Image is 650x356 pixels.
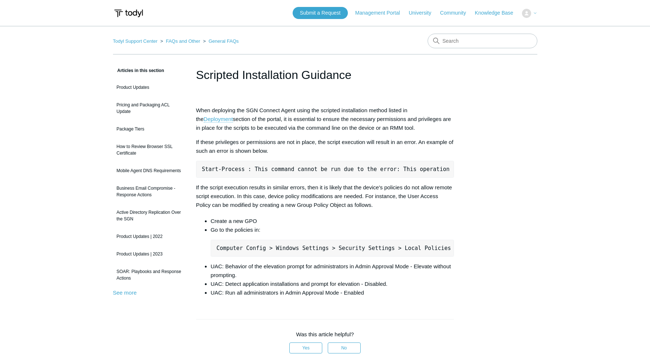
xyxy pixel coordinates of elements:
a: Mobile Agent DNS Requirements [113,164,185,178]
a: Product Updates | 2022 [113,230,185,243]
a: Pricing and Packaging ACL Update [113,98,185,118]
p: When deploying the SGN Connect Agent using the scripted installation method listed in the section... [196,106,454,132]
li: UAC: Detect application installations and prompt for elevation - Disabled. [211,280,454,288]
a: University [409,9,438,17]
a: Business Email Compromise - Response Actions [113,181,185,202]
span: Articles in this section [113,68,164,73]
a: Deployment [204,116,233,122]
a: Product Updates | 2023 [113,247,185,261]
a: FAQs and Other [166,38,200,44]
img: Todyl Support Center Help Center home page [113,7,144,20]
button: This article was helpful [289,342,322,353]
h1: Scripted Installation Guidance [196,66,454,84]
li: Create a new GPO [211,217,454,226]
a: Community [440,9,473,17]
a: Todyl Support Center [113,38,158,44]
p: If these privileges or permissions are not in place, the script execution will result in an error... [196,138,454,155]
a: Product Updates [113,80,185,94]
a: Active Directory Replication Over the SGN [113,205,185,226]
pre: Computer Config > Windows Settings > Security Settings > Local Policies > Security Options [211,240,454,257]
li: Todyl Support Center [113,38,159,44]
a: Submit a Request [293,7,348,19]
li: UAC: Run all administrators in Admin Approval Mode - Enabled [211,288,454,297]
p: If the script execution results in similar errors, then it is likely that the device's policies d... [196,183,454,209]
input: Search [428,34,537,48]
a: How to Review Browser SSL Certificate [113,140,185,160]
li: General FAQs [202,38,239,44]
a: See more [113,289,137,296]
a: Management Portal [355,9,407,17]
pre: Start-Process : This command cannot be run due to the error: This operation requires an interacti... [196,161,454,178]
li: FAQs and Other [159,38,202,44]
a: General FAQs [208,38,238,44]
a: Knowledge Base [475,9,521,17]
a: Package Tiers [113,122,185,136]
a: SOAR: Playbooks and Response Actions [113,265,185,285]
span: Was this article helpful? [296,331,354,337]
li: UAC: Behavior of the elevation prompt for administrators in Admin Approval Mode - Elevate without... [211,262,454,280]
li: Go to the policies in: [211,226,454,257]
button: This article was not helpful [328,342,361,353]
